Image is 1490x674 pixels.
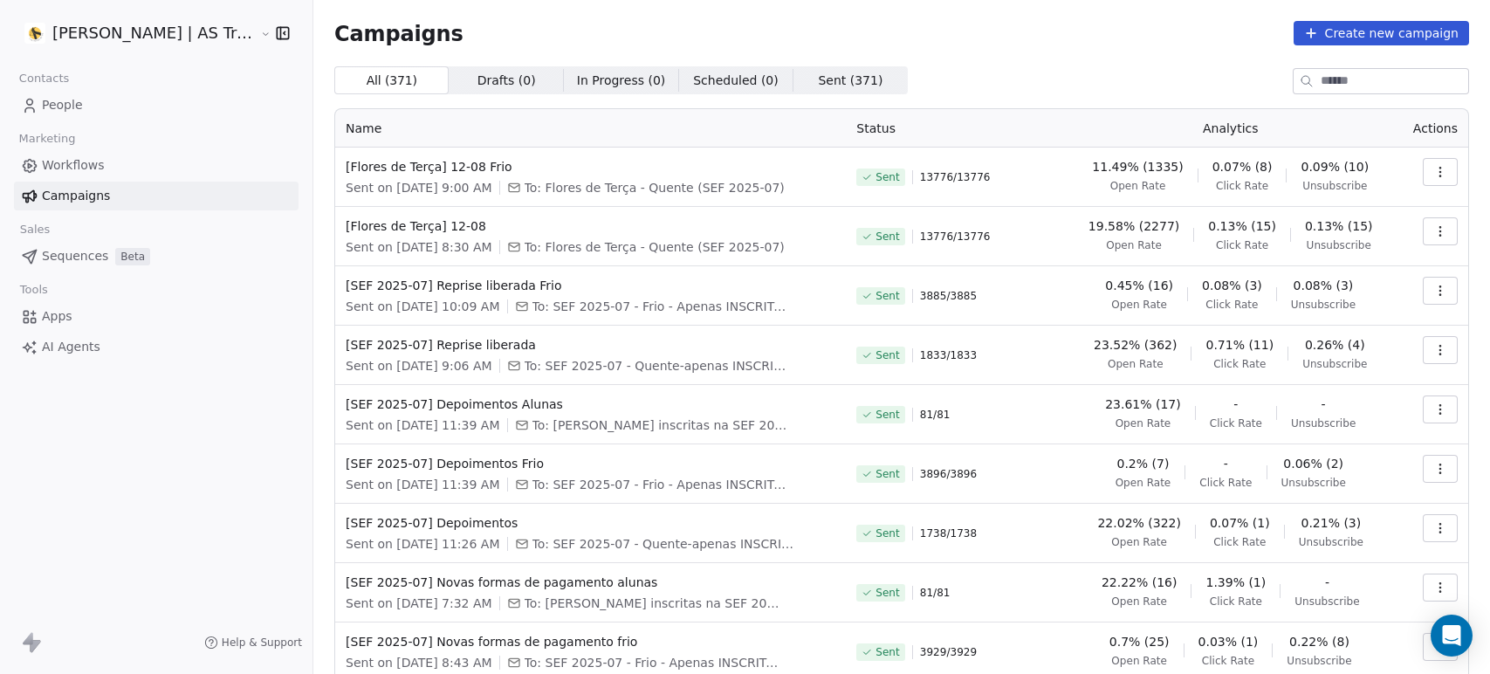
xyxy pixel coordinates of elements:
[1216,238,1268,252] span: Click Rate
[204,636,302,650] a: Help & Support
[1325,574,1329,591] span: -
[875,467,899,481] span: Sent
[21,18,248,48] button: [PERSON_NAME] | AS Treinamentos
[14,151,299,180] a: Workflows
[1202,277,1262,294] span: 0.08% (3)
[11,65,77,92] span: Contacts
[346,654,492,671] span: Sent on [DATE] 8:43 AM
[42,96,83,114] span: People
[525,357,786,375] span: To: SEF 2025-07 - Quente-apenas INSCRITAS SEM ALUNAS + 1 more
[12,217,58,243] span: Sales
[346,574,835,591] span: [SEF 2025-07] Novas formas de pagamento alunas
[346,395,835,413] span: [SEF 2025-07] Depoimentos Alunas
[1294,21,1469,45] button: Create new campaign
[346,514,835,532] span: [SEF 2025-07] Depoimentos
[346,158,835,175] span: [Flores de Terça] 12-08 Frio
[1110,179,1166,193] span: Open Rate
[115,248,150,265] span: Beta
[920,348,977,362] span: 1833 / 1833
[1210,514,1270,532] span: 0.07% (1)
[14,333,299,361] a: AI Agents
[1105,395,1181,413] span: 23.61% (17)
[577,72,666,90] span: In Progress ( 0 )
[1109,633,1170,650] span: 0.7% (25)
[532,476,794,493] span: To: SEF 2025-07 - Frio - Apenas INSCRITAS SEM ALUNAS
[42,247,108,265] span: Sequences
[477,72,536,90] span: Drafts ( 0 )
[1302,179,1367,193] span: Unsubscribe
[532,535,794,553] span: To: SEF 2025-07 - Quente-apenas INSCRITAS SEM ALUNAS
[1287,654,1351,668] span: Unsubscribe
[1216,179,1268,193] span: Click Rate
[920,526,977,540] span: 1738 / 1738
[875,289,899,303] span: Sent
[1094,336,1177,354] span: 23.52% (362)
[1213,357,1266,371] span: Click Rate
[818,72,882,90] span: Sent ( 371 )
[1397,109,1468,148] th: Actions
[525,654,786,671] span: To: SEF 2025-07 - Frio - Apenas INSCRITAS SEM ALUNAS
[24,23,45,44] img: Logo%202022%20quad.jpg
[334,21,463,45] span: Campaigns
[1117,455,1170,472] span: 0.2% (7)
[1224,455,1228,472] span: -
[346,476,499,493] span: Sent on [DATE] 11:39 AM
[1198,633,1259,650] span: 0.03% (1)
[1111,654,1167,668] span: Open Rate
[920,467,977,481] span: 3896 / 3896
[42,156,105,175] span: Workflows
[875,645,899,659] span: Sent
[1111,595,1167,609] span: Open Rate
[346,217,835,235] span: [Flores de Terça] 12-08
[875,170,899,184] span: Sent
[1210,595,1262,609] span: Click Rate
[1294,277,1354,294] span: 0.08% (3)
[1283,455,1343,472] span: 0.06% (2)
[14,91,299,120] a: People
[346,277,835,294] span: [SEF 2025-07] Reprise liberada Frio
[346,336,835,354] span: [SEF 2025-07] Reprise liberada
[875,408,899,422] span: Sent
[532,416,794,434] span: To: Alunas inscritas na SEF 2025-07
[1205,336,1274,354] span: 0.71% (11)
[875,526,899,540] span: Sent
[1088,217,1179,235] span: 19.58% (2277)
[1431,615,1473,657] div: Open Intercom Messenger
[1212,158,1273,175] span: 0.07% (8)
[1108,357,1164,371] span: Open Rate
[1305,217,1373,235] span: 0.13% (15)
[222,636,302,650] span: Help & Support
[14,182,299,210] a: Campaigns
[1301,514,1361,532] span: 0.21% (3)
[346,357,492,375] span: Sent on [DATE] 9:06 AM
[875,348,899,362] span: Sent
[1111,298,1167,312] span: Open Rate
[920,408,951,422] span: 81 / 81
[1111,535,1167,549] span: Open Rate
[1289,633,1349,650] span: 0.22% (8)
[42,338,100,356] span: AI Agents
[920,170,991,184] span: 13776 / 13776
[1305,336,1365,354] span: 0.26% (4)
[1294,595,1359,609] span: Unsubscribe
[12,277,55,303] span: Tools
[1210,416,1262,430] span: Click Rate
[1097,514,1180,532] span: 22.02% (322)
[1199,476,1252,490] span: Click Rate
[346,416,499,434] span: Sent on [DATE] 11:39 AM
[346,455,835,472] span: [SEF 2025-07] Depoimentos Frio
[1102,574,1178,591] span: 22.22% (16)
[846,109,1064,148] th: Status
[1208,217,1276,235] span: 0.13% (15)
[14,302,299,331] a: Apps
[1307,238,1371,252] span: Unsubscribe
[346,595,492,612] span: Sent on [DATE] 7:32 AM
[875,586,899,600] span: Sent
[1291,298,1356,312] span: Unsubscribe
[1205,298,1258,312] span: Click Rate
[42,307,72,326] span: Apps
[1116,476,1171,490] span: Open Rate
[525,238,785,256] span: To: Flores de Terça - Quente (SEF 2025-07)
[335,109,846,148] th: Name
[1301,158,1369,175] span: 0.09% (10)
